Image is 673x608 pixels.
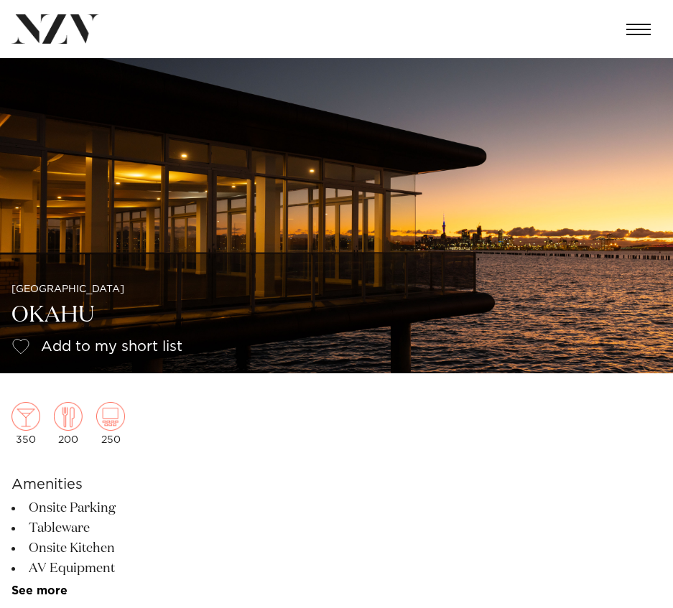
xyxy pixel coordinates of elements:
[11,14,99,44] img: nzv-logo.png
[11,402,40,431] img: cocktail.png
[54,402,83,431] img: dining.png
[96,402,125,431] img: theatre.png
[96,402,125,445] div: 250
[11,538,246,558] li: Onsite Kitchen
[11,402,40,445] div: 350
[11,498,246,518] li: Onsite Parking
[11,558,246,579] li: AV Equipment
[11,474,246,495] h6: Amenities
[54,402,83,445] div: 200
[11,518,246,538] li: Tableware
